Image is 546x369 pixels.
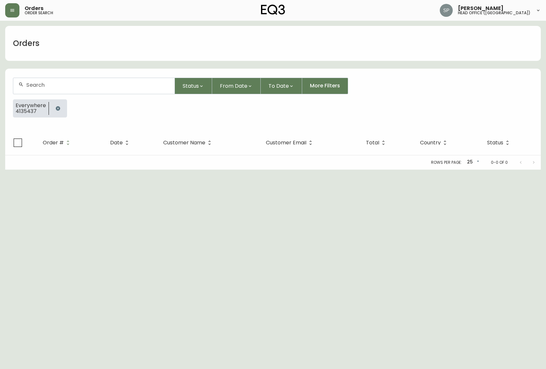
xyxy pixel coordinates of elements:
[26,82,169,88] input: Search
[487,141,503,145] span: Status
[266,141,306,145] span: Customer Email
[310,82,340,89] span: More Filters
[266,140,315,146] span: Customer Email
[491,160,508,165] p: 0-0 of 0
[163,140,214,146] span: Customer Name
[464,157,481,168] div: 25
[16,108,46,114] span: 4135437
[163,141,205,145] span: Customer Name
[110,141,123,145] span: Date
[212,78,261,94] button: From Date
[13,38,40,49] h1: Orders
[366,140,388,146] span: Total
[110,140,131,146] span: Date
[458,6,504,11] span: [PERSON_NAME]
[440,4,453,17] img: 0cb179e7bf3690758a1aaa5f0aafa0b4
[458,11,530,15] h5: head office ([GEOGRAPHIC_DATA])
[175,78,212,94] button: Status
[302,78,348,94] button: More Filters
[261,78,302,94] button: To Date
[25,11,53,15] h5: order search
[25,6,43,11] span: Orders
[487,140,512,146] span: Status
[431,160,462,165] p: Rows per page:
[183,82,199,90] span: Status
[43,141,64,145] span: Order #
[366,141,379,145] span: Total
[420,141,441,145] span: Country
[261,5,285,15] img: logo
[43,140,72,146] span: Order #
[420,140,449,146] span: Country
[16,103,46,108] span: Everywhere
[220,82,247,90] span: From Date
[268,82,289,90] span: To Date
